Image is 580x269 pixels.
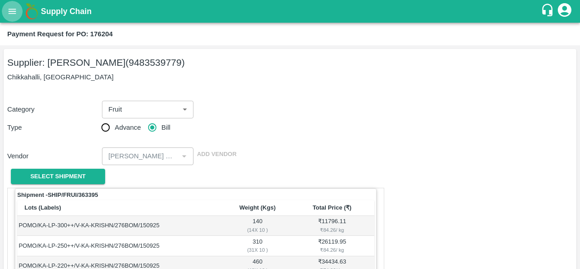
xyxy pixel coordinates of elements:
span: Advance [115,122,141,132]
p: Type [7,122,101,132]
b: Lots (Labels) [24,204,61,211]
b: Supply Chain [41,7,92,16]
td: ₹ 26119.95 [290,236,374,256]
h5: Supplier: [PERSON_NAME] (9483539779) [7,56,573,69]
td: ₹ 11796.11 [290,216,374,236]
div: ( 31 X 10 ) [227,246,288,254]
p: Fruit [108,104,122,114]
td: 310 [225,236,290,256]
p: Category [7,104,98,114]
img: logo [23,2,41,20]
div: ₹ 84.26 / kg [291,226,373,234]
div: customer-support [541,3,556,20]
span: Select Shipment [30,171,86,182]
b: Payment Request for PO: 176204 [7,30,113,38]
b: Total Price (₹) [313,204,352,211]
span: Bill [161,122,170,132]
button: open drawer [2,1,23,22]
b: Weight (Kgs) [239,204,275,211]
td: POMO/KA-LP-300++/V-KA-KRISHN/276BOM/150925 [17,216,225,236]
td: 140 [225,216,290,236]
strong: Shipment - SHIP/FRUI/363395 [17,191,98,200]
a: Supply Chain [41,5,541,18]
div: ( 14 X 10 ) [227,226,288,234]
button: Select Shipment [11,169,105,185]
div: ₹ 84.26 / kg [291,246,373,254]
p: Vendor [7,151,98,161]
div: account of current user [556,2,573,21]
td: POMO/KA-LP-250++/V-KA-KRISHN/276BOM/150925 [17,236,225,256]
p: Chikkahalli, [GEOGRAPHIC_DATA] [7,72,573,82]
input: Select Vendor [105,150,175,162]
